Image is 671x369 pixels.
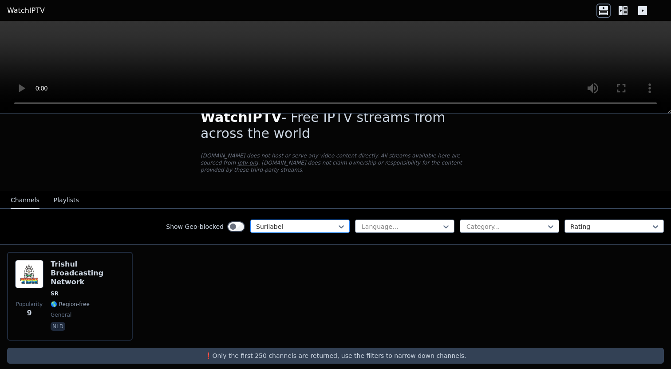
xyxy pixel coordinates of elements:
button: Playlists [54,192,79,209]
span: WatchIPTV [201,110,282,125]
span: general [51,311,71,318]
h6: Trishul Broadcasting Network [51,260,125,287]
a: iptv-org [237,160,258,166]
button: Channels [11,192,39,209]
span: 🌎 Region-free [51,301,90,308]
p: ❗️Only the first 250 channels are returned, use the filters to narrow down channels. [11,351,660,360]
img: Trishul Broadcasting Network [15,260,43,288]
h1: - Free IPTV streams from across the world [201,110,470,141]
span: 9 [27,308,32,318]
p: [DOMAIN_NAME] does not host or serve any video content directly. All streams available here are s... [201,152,470,173]
span: SR [51,290,59,297]
label: Show Geo-blocked [166,222,224,231]
span: Popularity [16,301,43,308]
p: nld [51,322,65,331]
a: WatchIPTV [7,5,45,16]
